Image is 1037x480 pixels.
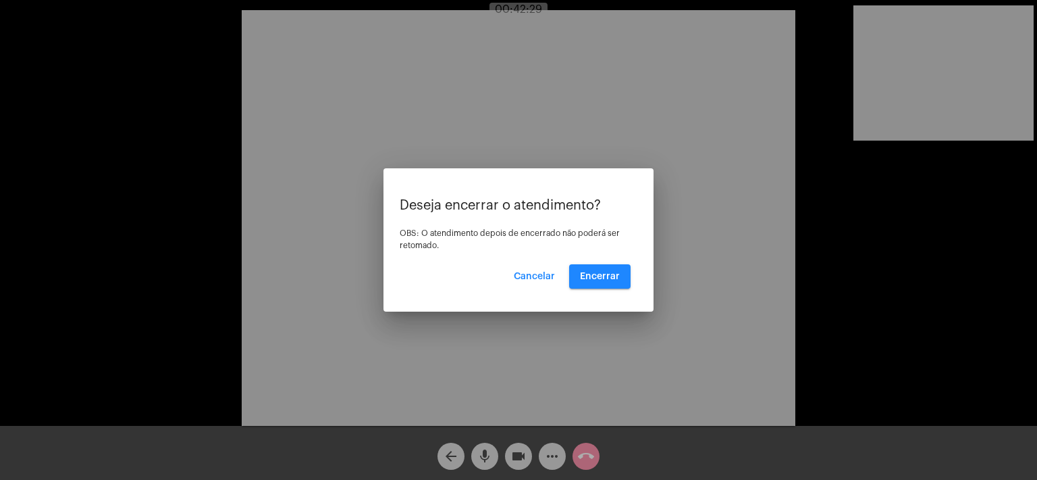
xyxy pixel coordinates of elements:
[400,198,637,213] p: Deseja encerrar o atendimento?
[569,264,631,289] button: Encerrar
[580,272,620,281] span: Encerrar
[503,264,566,289] button: Cancelar
[514,272,555,281] span: Cancelar
[400,229,620,249] span: OBS: O atendimento depois de encerrado não poderá ser retomado.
